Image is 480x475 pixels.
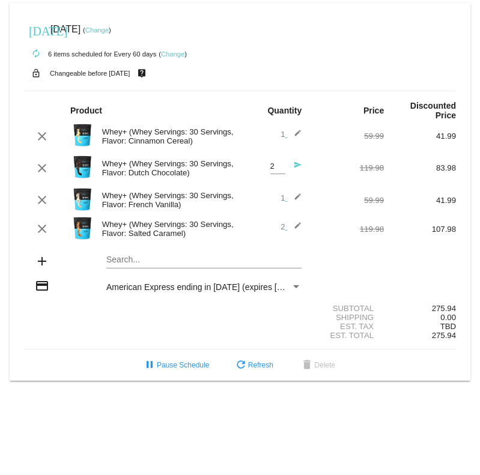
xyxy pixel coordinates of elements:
[96,159,240,177] div: Whey+ (Whey Servings: 30 Servings, Flavor: Dutch Chocolate)
[234,361,273,369] span: Refresh
[312,331,384,340] div: Est. Total
[384,225,456,234] div: 107.98
[270,162,285,171] input: Quantity
[35,161,49,175] mat-icon: clear
[234,359,248,373] mat-icon: refresh
[281,222,302,231] span: 2
[159,50,187,58] small: ( )
[35,129,49,144] mat-icon: clear
[432,331,456,340] span: 275.94
[267,106,302,115] strong: Quantity
[287,129,302,144] mat-icon: edit
[312,225,384,234] div: 119.98
[312,163,384,172] div: 119.98
[142,359,157,373] mat-icon: pause
[70,123,94,147] img: Image-1-Carousel-Whey-2lb-Cin-Cereal-no-badge-Transp.png
[161,50,184,58] a: Change
[35,193,49,207] mat-icon: clear
[70,106,102,115] strong: Product
[35,279,49,293] mat-icon: credit_card
[70,216,94,240] img: Image-1-Carousel-Whey-2lb-Salted-Caramel-no-badge.png
[312,132,384,141] div: 59.99
[384,163,456,172] div: 83.98
[287,222,302,236] mat-icon: edit
[29,23,43,37] mat-icon: [DATE]
[384,304,456,313] div: 275.94
[106,255,302,265] input: Search...
[312,304,384,313] div: Subtotal
[384,132,456,141] div: 41.99
[281,130,302,139] span: 1
[363,106,384,115] strong: Price
[70,155,94,179] img: Image-1-Carousel-Whey-2lb-Dutch-Chocolate-no-badge-Transp.png
[384,196,456,205] div: 41.99
[312,322,384,331] div: Est. Tax
[287,161,302,175] mat-icon: send
[300,359,314,373] mat-icon: delete
[142,361,209,369] span: Pause Schedule
[35,254,49,268] mat-icon: add
[96,127,240,145] div: Whey+ (Whey Servings: 30 Servings, Flavor: Cinnamon Cereal)
[50,70,130,77] small: Changeable before [DATE]
[312,196,384,205] div: 59.99
[29,47,43,61] mat-icon: autorenew
[83,26,111,34] small: ( )
[96,220,240,238] div: Whey+ (Whey Servings: 30 Servings, Flavor: Salted Caramel)
[440,313,456,322] span: 0.00
[106,282,302,292] mat-select: Payment Method
[300,361,335,369] span: Delete
[281,193,302,202] span: 1
[290,354,345,376] button: Delete
[35,222,49,236] mat-icon: clear
[70,187,94,211] img: Image-1-Carousel-Whey-2lb-Vanilla-no-badge-Transp.png
[96,191,240,209] div: Whey+ (Whey Servings: 30 Servings, Flavor: French Vanilla)
[440,322,456,331] span: TBD
[133,354,219,376] button: Pause Schedule
[287,193,302,207] mat-icon: edit
[85,26,109,34] a: Change
[135,65,149,81] mat-icon: live_help
[24,50,156,58] small: 6 items scheduled for Every 60 days
[312,313,384,322] div: Shipping
[29,65,43,81] mat-icon: lock_open
[224,354,283,376] button: Refresh
[410,101,456,120] strong: Discounted Price
[106,282,368,292] span: American Express ending in [DATE] (expires [CREDIT_CARD_DATA])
